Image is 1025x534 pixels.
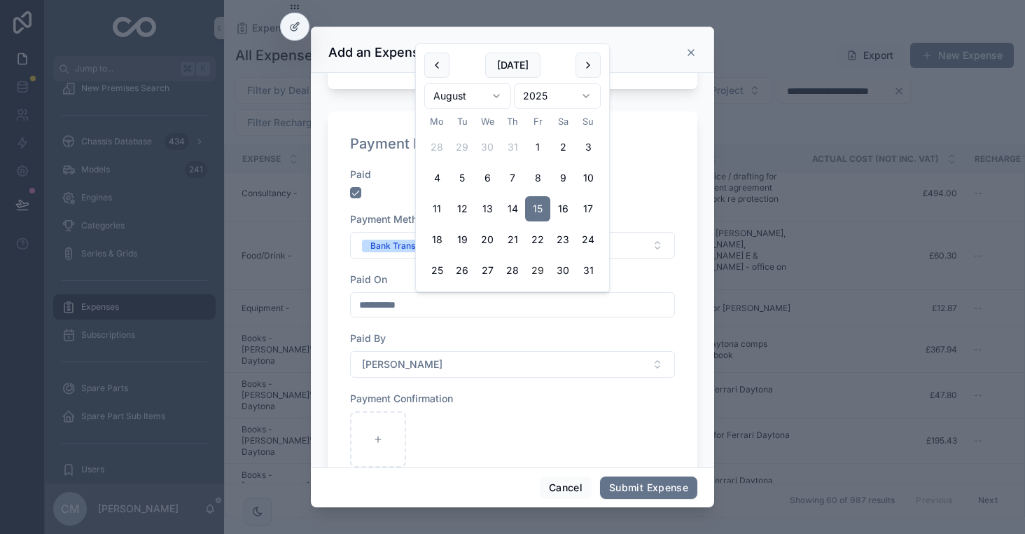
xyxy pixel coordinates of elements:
[449,196,475,221] button: Tuesday, 12 August 2025
[362,357,442,371] span: [PERSON_NAME]
[500,135,525,160] button: Thursday, 31 July 2025
[370,240,427,252] div: Bank Transfer
[424,227,449,252] button: Monday, 18 August 2025
[350,213,429,225] span: Payment Method
[424,165,449,191] button: Monday, 4 August 2025
[576,114,601,129] th: Sunday
[550,114,576,129] th: Saturday
[500,258,525,283] button: Thursday, 28 August 2025
[550,227,576,252] button: Saturday, 23 August 2025
[576,135,601,160] button: Sunday, 3 August 2025
[500,165,525,191] button: Thursday, 7 August 2025
[500,114,525,129] th: Thursday
[449,135,475,160] button: Tuesday, 29 July 2025
[350,134,459,153] h1: Payment Details
[350,232,675,259] button: Select Button
[475,135,500,160] button: Wednesday, 30 July 2025
[500,227,525,252] button: Thursday, 21 August 2025
[485,53,541,78] button: [DATE]
[475,258,500,283] button: Wednesday, 27 August 2025
[449,165,475,191] button: Tuesday, 5 August 2025
[550,258,576,283] button: Saturday, 30 August 2025
[540,477,592,499] button: Cancel
[525,196,550,221] button: Friday, 15 August 2025, selected
[550,165,576,191] button: Saturday, 9 August 2025
[350,392,453,404] span: Payment Confirmation
[525,165,550,191] button: Friday, 8 August 2025
[350,168,371,180] span: Paid
[525,114,550,129] th: Friday
[350,273,387,285] span: Paid On
[576,227,601,252] button: Sunday, 24 August 2025
[424,258,449,283] button: Monday, 25 August 2025
[550,196,576,221] button: Saturday, 16 August 2025
[525,135,550,160] button: Friday, 1 August 2025
[424,196,449,221] button: Monday, 11 August 2025
[576,196,601,221] button: Sunday, 17 August 2025
[350,332,386,344] span: Paid By
[449,114,475,129] th: Tuesday
[500,196,525,221] button: Thursday, 14 August 2025
[424,114,601,283] table: August 2025
[350,351,675,378] button: Select Button
[475,196,500,221] button: Wednesday, 13 August 2025
[550,135,576,160] button: Saturday, 2 August 2025
[525,258,550,283] button: Today, Friday, 29 August 2025
[449,258,475,283] button: Tuesday, 26 August 2025
[328,44,427,61] h3: Add an Expense
[600,477,697,499] button: Submit Expense
[449,227,475,252] button: Tuesday, 19 August 2025
[576,165,601,191] button: Sunday, 10 August 2025
[475,227,500,252] button: Wednesday, 20 August 2025
[424,114,449,129] th: Monday
[475,114,500,129] th: Wednesday
[424,135,449,160] button: Monday, 28 July 2025
[576,258,601,283] button: Sunday, 31 August 2025
[525,227,550,252] button: Friday, 22 August 2025
[475,165,500,191] button: Wednesday, 6 August 2025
